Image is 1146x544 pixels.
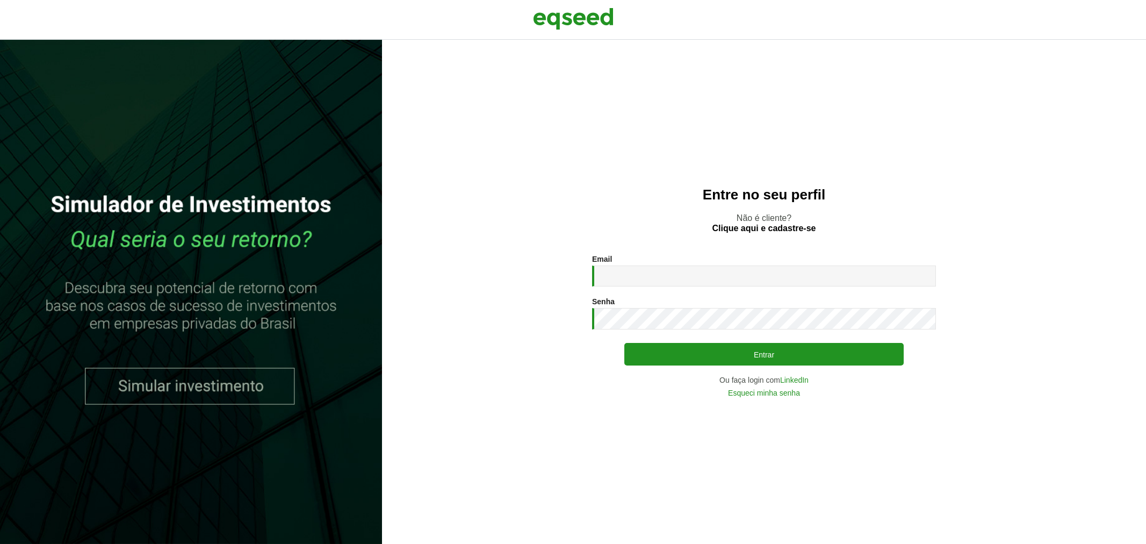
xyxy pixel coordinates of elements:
div: Ou faça login com [592,376,936,384]
label: Email [592,255,612,263]
img: EqSeed Logo [533,5,614,32]
p: Não é cliente? [403,213,1125,233]
a: Esqueci minha senha [728,389,800,397]
button: Entrar [624,343,904,366]
h2: Entre no seu perfil [403,187,1125,203]
label: Senha [592,298,615,305]
a: Clique aqui e cadastre-se [712,224,816,233]
a: LinkedIn [780,376,809,384]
